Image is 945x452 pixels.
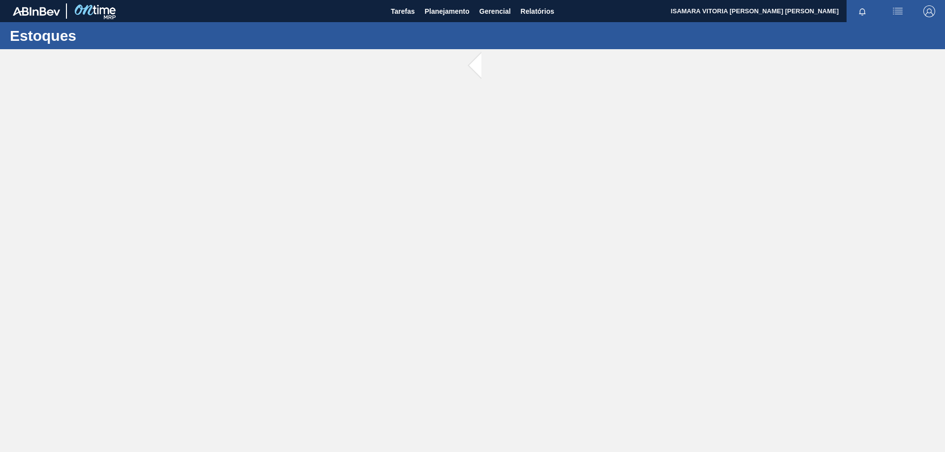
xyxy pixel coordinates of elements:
[923,5,935,17] img: Logout
[479,5,511,17] span: Gerencial
[521,5,554,17] span: Relatórios
[425,5,470,17] span: Planejamento
[892,5,904,17] img: userActions
[847,4,878,18] button: Notificações
[391,5,415,17] span: Tarefas
[10,30,185,41] h1: Estoques
[13,7,60,16] img: TNhmsLtSVTkK8tSr43FrP2fwEKptu5GPRR3wAAAABJRU5ErkJggg==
